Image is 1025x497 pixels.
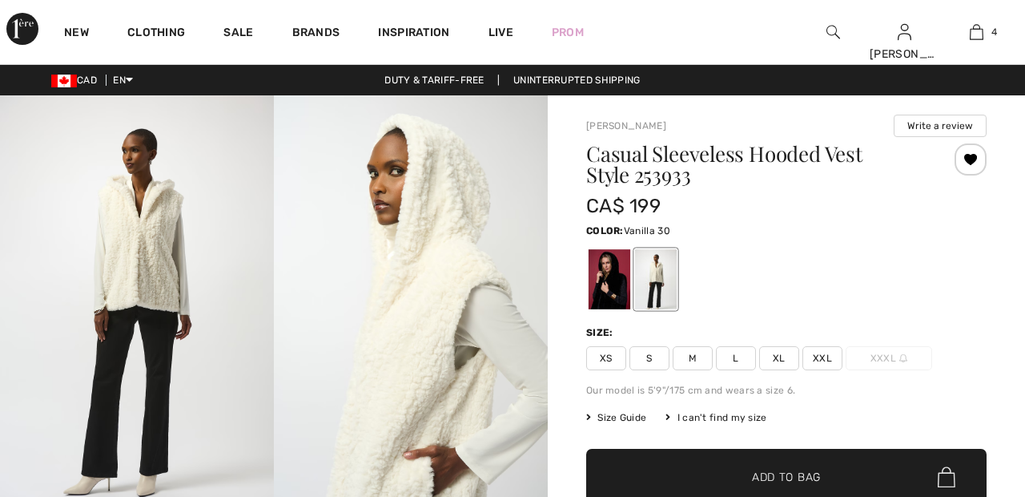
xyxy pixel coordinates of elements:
a: 4 [941,22,1011,42]
span: Size Guide [586,410,646,425]
img: ring-m.svg [899,354,907,362]
span: Add to Bag [752,469,821,486]
img: My Bag [970,22,983,42]
span: M [673,346,713,370]
a: [PERSON_NAME] [586,120,666,131]
a: New [64,26,89,42]
a: Sale [223,26,253,42]
img: 1ère Avenue [6,13,38,45]
div: [PERSON_NAME] [870,46,940,63]
span: XS [586,346,626,370]
div: Size: [586,325,617,340]
span: CAD [51,75,103,86]
span: L [716,346,756,370]
span: XXXL [846,346,932,370]
div: I can't find my size [665,410,766,425]
span: 4 [991,25,997,39]
span: Vanilla 30 [624,225,670,236]
button: Write a review [894,115,987,137]
div: Our model is 5'9"/175 cm and wears a size 6. [586,383,987,398]
div: Black [589,249,630,309]
a: Sign In [898,24,911,39]
img: search the website [826,22,840,42]
span: XXL [802,346,842,370]
a: Clothing [127,26,185,42]
span: Color: [586,225,624,236]
a: Prom [552,24,584,41]
img: Bag.svg [938,467,955,487]
img: My Info [898,22,911,42]
a: Brands [292,26,340,42]
div: Vanilla 30 [635,249,677,309]
h1: Casual Sleeveless Hooded Vest Style 253933 [586,143,920,185]
span: CA$ 199 [586,195,661,217]
span: Inspiration [378,26,449,42]
img: Canadian Dollar [51,75,77,87]
span: S [629,346,669,370]
span: EN [113,75,133,86]
span: XL [759,346,799,370]
a: Live [488,24,513,41]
